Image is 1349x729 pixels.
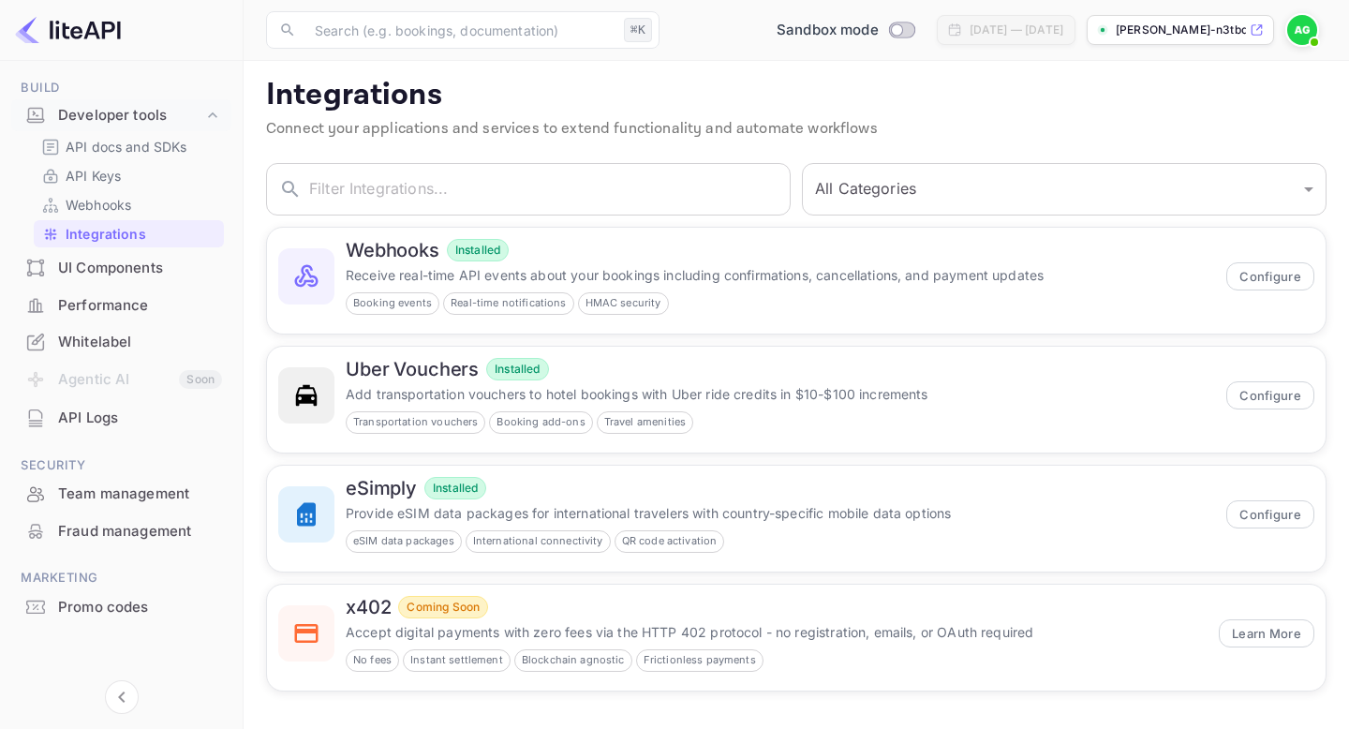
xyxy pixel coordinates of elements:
input: Filter Integrations... [309,163,791,216]
div: Team management [11,476,231,513]
div: API docs and SDKs [34,133,224,160]
div: UI Components [58,258,222,279]
span: No fees [347,652,398,668]
h6: Webhooks [346,239,439,261]
span: Instant settlement [404,652,510,668]
p: Integrations [66,224,146,244]
span: Transportation vouchers [347,414,484,430]
a: Promo codes [11,589,231,624]
span: Frictionless payments [637,652,763,668]
div: API Logs [11,400,231,437]
p: Accept digital payments with zero fees via the HTTP 402 protocol - no registration, emails, or OA... [346,622,1208,642]
p: Integrations [266,77,1327,114]
span: Installed [425,480,485,497]
h6: eSimply [346,477,417,499]
span: Build [11,78,231,98]
button: Collapse navigation [105,680,139,714]
div: Developer tools [58,105,203,126]
img: Ahmed Galal [1287,15,1317,45]
img: LiteAPI logo [15,15,121,45]
div: Team management [58,484,222,505]
div: Performance [58,295,222,317]
p: API docs and SDKs [66,137,187,156]
div: Whitelabel [11,324,231,361]
h6: x402 [346,596,391,618]
a: API docs and SDKs [41,137,216,156]
div: Fraud management [11,513,231,550]
span: Booking add-ons [490,414,591,430]
div: Fraud management [58,521,222,543]
span: eSIM data packages [347,533,461,549]
span: International connectivity [467,533,610,549]
a: Webhooks [41,195,216,215]
div: ⌘K [624,18,652,42]
span: Security [11,455,231,476]
p: Provide eSIM data packages for international travelers with country-specific mobile data options [346,503,1215,523]
button: Configure [1226,262,1314,290]
div: Webhooks [34,191,224,218]
span: Real-time notifications [444,295,572,311]
div: Integrations [34,220,224,247]
input: Search (e.g. bookings, documentation) [304,11,616,49]
span: Installed [487,361,547,378]
button: Configure [1226,500,1314,528]
button: Configure [1226,381,1314,409]
span: Booking events [347,295,438,311]
p: Connect your applications and services to extend functionality and automate workflows [266,118,1327,141]
div: Promo codes [11,589,231,626]
h6: Uber Vouchers [346,358,479,380]
span: Installed [448,242,508,259]
div: Whitelabel [58,332,222,353]
div: Promo codes [58,597,222,618]
p: Add transportation vouchers to hotel bookings with Uber ride credits in $10-$100 increments [346,384,1215,404]
a: UI Components [11,250,231,285]
a: Performance [11,288,231,322]
p: API Keys [66,166,121,186]
div: [DATE] — [DATE] [970,22,1063,38]
a: API Keys [41,166,216,186]
div: API Keys [34,162,224,189]
a: Fraud management [11,513,231,548]
div: Performance [11,288,231,324]
a: Team management [11,476,231,511]
p: [PERSON_NAME]-n3tbd.nuit... [1116,22,1246,38]
a: Integrations [41,224,216,244]
span: Marketing [11,568,231,588]
a: Whitelabel [11,324,231,359]
p: Receive real-time API events about your bookings including confirmations, cancellations, and paym... [346,265,1215,285]
span: Sandbox mode [777,20,879,41]
span: HMAC security [579,295,668,311]
p: Webhooks [66,195,131,215]
div: API Logs [58,408,222,429]
button: Learn More [1219,619,1314,647]
span: Blockchain agnostic [515,652,631,668]
div: UI Components [11,250,231,287]
div: Developer tools [11,99,231,132]
span: QR code activation [615,533,724,549]
span: Coming Soon [399,599,487,616]
a: API Logs [11,400,231,435]
span: Travel amenities [598,414,692,430]
div: Switch to Production mode [769,20,922,41]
